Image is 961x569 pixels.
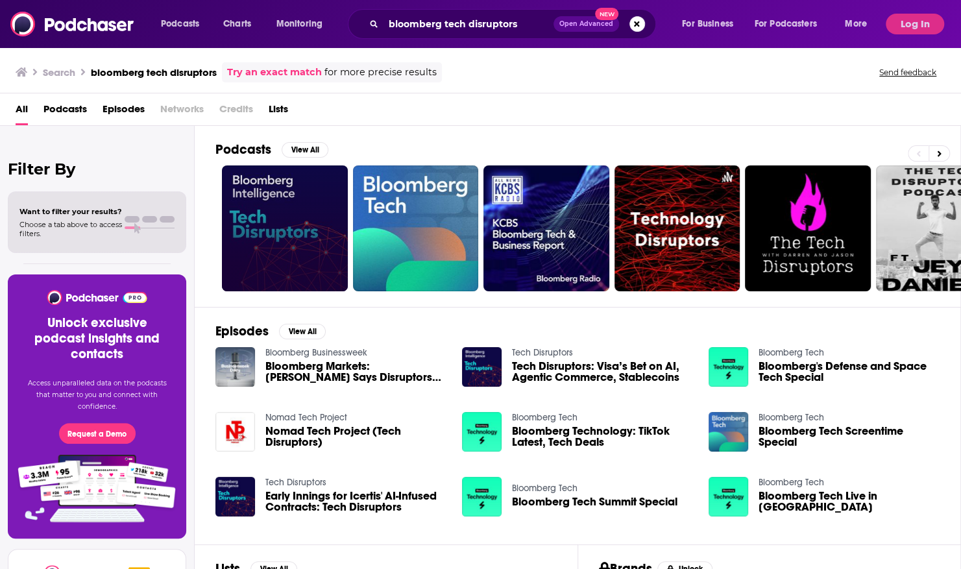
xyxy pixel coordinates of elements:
button: open menu [152,14,216,34]
a: Episodes [103,99,145,125]
span: Monitoring [276,15,322,33]
a: Bloomberg Technology: TikTok Latest, Tech Deals [512,426,693,448]
a: Bloomberg Businessweek [265,347,367,358]
img: Bloomberg Tech Live in San Francisco [709,477,748,516]
a: Bloomberg Tech Screentime Special [759,426,940,448]
a: Nomad Tech Project (Tech Disruptors) [265,426,446,448]
span: More [845,15,867,33]
span: Charts [223,15,251,33]
span: for more precise results [324,65,437,80]
a: Lists [269,99,288,125]
span: Bloomberg Markets: [PERSON_NAME] Says Disruptors Changing Retail [265,361,446,383]
span: Podcasts [161,15,199,33]
a: Bloomberg Tech Live in San Francisco [759,490,940,513]
h2: Episodes [215,323,269,339]
a: Tech Disruptors: Visa’s Bet on AI, Agentic Commerce, Stablecoins [512,361,693,383]
a: Bloomberg Markets: Manning Says Disruptors Changing Retail [265,361,446,383]
h3: Unlock exclusive podcast insights and contacts [23,315,171,362]
a: Tech Disruptors [512,347,573,358]
span: Want to filter your results? [19,207,122,216]
button: Log In [886,14,944,34]
img: Podchaser - Follow, Share and Rate Podcasts [46,290,148,305]
a: PodcastsView All [215,141,328,158]
a: Bloomberg Tech [512,483,578,494]
span: Networks [160,99,204,125]
span: For Business [682,15,733,33]
a: Bloomberg Tech [759,412,824,423]
button: open menu [267,14,339,34]
a: EpisodesView All [215,323,326,339]
button: View All [282,142,328,158]
button: open menu [746,14,836,34]
a: Try an exact match [227,65,322,80]
button: open menu [836,14,883,34]
span: Choose a tab above to access filters. [19,220,122,238]
a: Bloomberg Tech Summit Special [512,496,677,507]
button: Send feedback [875,67,940,78]
button: Request a Demo [59,423,136,444]
h3: Search [43,66,75,79]
a: Bloomberg's Defense and Space Tech Special [759,361,940,383]
a: Podcasts [43,99,87,125]
h2: Podcasts [215,141,271,158]
img: Tech Disruptors: Visa’s Bet on AI, Agentic Commerce, Stablecoins [462,347,502,387]
a: Bloomberg Tech [759,477,824,488]
input: Search podcasts, credits, & more... [383,14,553,34]
div: Search podcasts, credits, & more... [360,9,668,39]
a: Charts [215,14,259,34]
a: Bloomberg Tech [512,412,578,423]
button: Open AdvancedNew [553,16,619,32]
h2: Filter By [8,160,186,178]
img: Bloomberg's Defense and Space Tech Special [709,347,748,387]
span: Open Advanced [559,21,613,27]
img: Bloomberg Tech Screentime Special [709,412,748,452]
span: New [595,8,618,20]
a: All [16,99,28,125]
a: Bloomberg Tech [759,347,824,358]
span: Credits [219,99,253,125]
h3: bloomberg tech disruptors [91,66,217,79]
img: Bloomberg Markets: Manning Says Disruptors Changing Retail [215,347,255,387]
p: Access unparalleled data on the podcasts that matter to you and connect with confidence. [23,378,171,413]
button: open menu [673,14,749,34]
img: Bloomberg Tech Summit Special [462,477,502,516]
a: Nomad Tech Project [265,412,347,423]
a: Early Innings for Icertis' AI-Infused Contracts: Tech Disruptors [265,490,446,513]
span: Bloomberg Tech Live in [GEOGRAPHIC_DATA] [759,490,940,513]
img: Bloomberg Technology: TikTok Latest, Tech Deals [462,412,502,452]
span: For Podcasters [755,15,817,33]
img: Podchaser - Follow, Share and Rate Podcasts [10,12,135,36]
img: Nomad Tech Project (Tech Disruptors) [215,412,255,452]
a: Tech Disruptors [265,477,326,488]
img: Pro Features [14,454,180,523]
img: Early Innings for Icertis' AI-Infused Contracts: Tech Disruptors [215,477,255,516]
button: View All [279,324,326,339]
